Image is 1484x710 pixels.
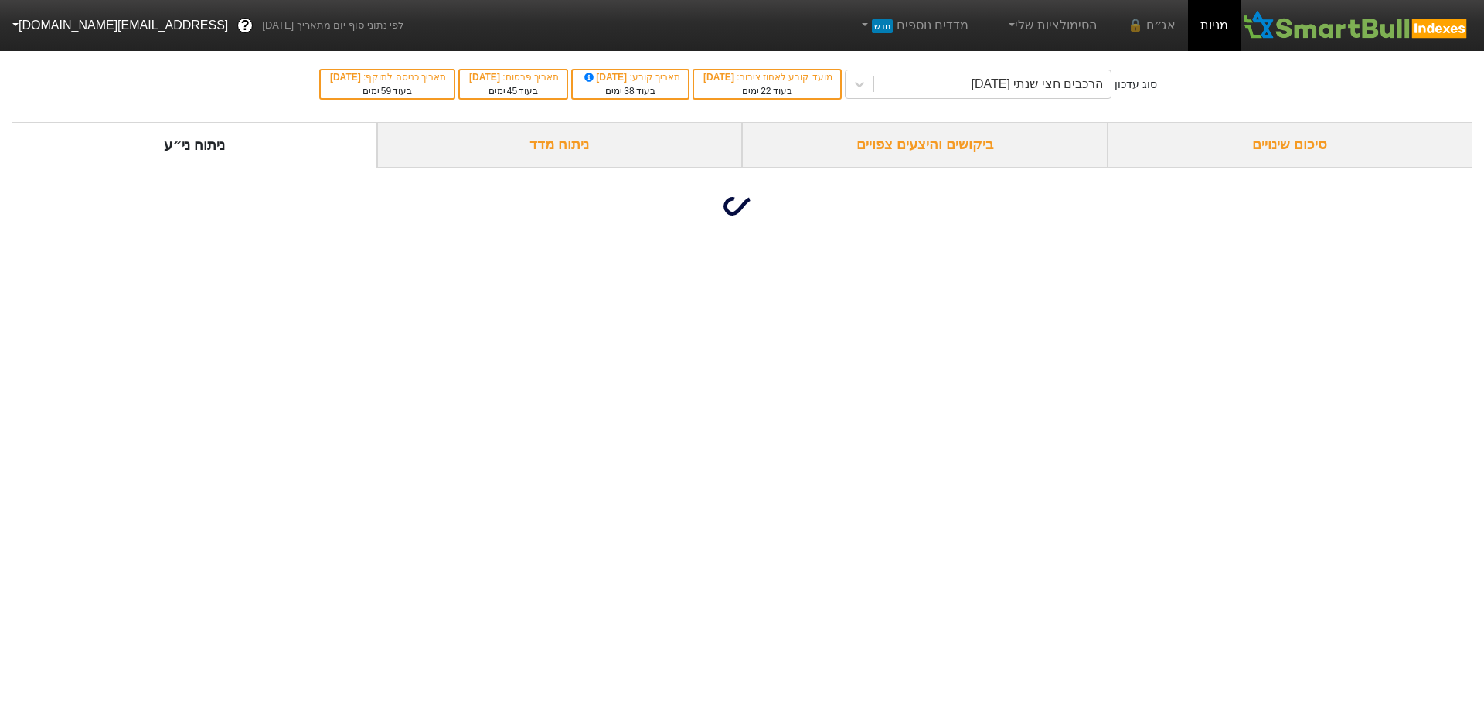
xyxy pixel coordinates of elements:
a: הסימולציות שלי [999,10,1103,41]
div: תאריך קובע : [580,70,680,84]
div: מועד קובע לאחוז ציבור : [702,70,832,84]
span: ? [241,15,250,36]
span: [DATE] [469,72,502,83]
div: סוג עדכון [1115,76,1157,93]
div: תאריך כניסה לתוקף : [328,70,446,84]
div: בעוד ימים [328,84,446,98]
div: הרכבים חצי שנתי [DATE] [971,75,1103,93]
img: loading... [723,188,761,225]
span: [DATE] [703,72,737,83]
span: 22 [761,86,771,97]
div: בעוד ימים [580,84,680,98]
div: ניתוח מדד [377,122,743,168]
div: ניתוח ני״ע [12,122,377,168]
img: SmartBull [1241,10,1472,41]
div: תאריך פרסום : [468,70,559,84]
a: מדדים נוספיםחדש [852,10,975,41]
span: 59 [381,86,391,97]
span: חדש [872,19,893,33]
span: [DATE] [330,72,363,83]
span: [DATE] [582,72,630,83]
div: ביקושים והיצעים צפויים [742,122,1108,168]
div: בעוד ימים [468,84,559,98]
span: 45 [507,86,517,97]
div: בעוד ימים [702,84,832,98]
div: סיכום שינויים [1108,122,1473,168]
span: 38 [624,86,634,97]
span: לפי נתוני סוף יום מתאריך [DATE] [262,18,403,33]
